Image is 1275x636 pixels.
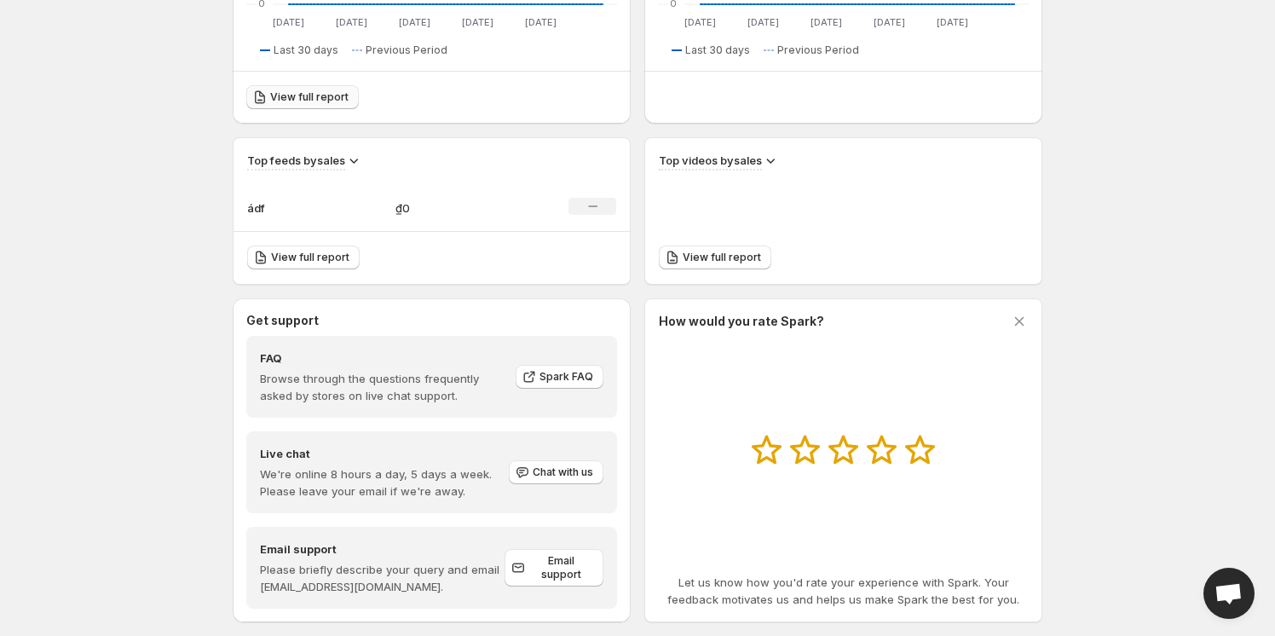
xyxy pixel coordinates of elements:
[246,85,359,109] a: View full report
[260,465,507,500] p: We're online 8 hours a day, 5 days a week. Please leave your email if we're away.
[659,574,1028,608] p: Let us know how you'd rate your experience with Spark. Your feedback motivates us and helps us ma...
[539,370,593,384] span: Spark FAQ
[684,16,716,28] text: [DATE]
[525,16,557,28] text: [DATE]
[260,370,504,404] p: Browse through the questions frequently asked by stores on live chat support.
[747,16,779,28] text: [DATE]
[533,465,593,479] span: Chat with us
[260,561,505,595] p: Please briefly describe your query and email [EMAIL_ADDRESS][DOMAIN_NAME].
[273,16,304,28] text: [DATE]
[1203,568,1255,619] div: Open chat
[270,90,349,104] span: View full report
[685,43,750,57] span: Last 30 days
[395,199,516,217] p: ₫0
[659,246,771,269] a: View full report
[260,541,505,558] h4: Email support
[274,43,338,57] span: Last 30 days
[516,365,603,389] a: Spark FAQ
[247,246,360,269] a: View full report
[271,251,349,264] span: View full report
[811,16,842,28] text: [DATE]
[247,152,345,169] h3: Top feeds by sales
[874,16,905,28] text: [DATE]
[659,313,824,330] h3: How would you rate Spark?
[505,549,603,587] a: Email support
[659,152,762,169] h3: Top videos by sales
[683,251,761,264] span: View full report
[462,16,493,28] text: [DATE]
[260,350,504,367] h4: FAQ
[399,16,430,28] text: [DATE]
[247,199,332,217] p: ádf
[260,445,507,462] h4: Live chat
[336,16,367,28] text: [DATE]
[366,43,447,57] span: Previous Period
[246,312,319,329] h3: Get support
[528,554,593,581] span: Email support
[937,16,968,28] text: [DATE]
[777,43,859,57] span: Previous Period
[509,460,603,484] button: Chat with us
